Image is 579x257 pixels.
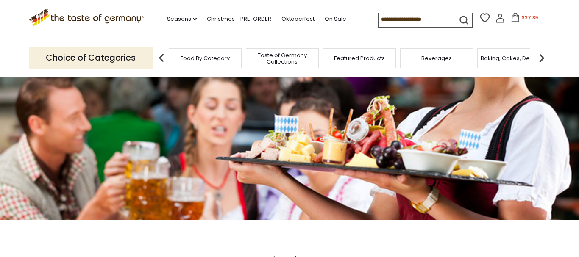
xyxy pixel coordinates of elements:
[207,14,271,24] a: Christmas - PRE-ORDER
[281,14,315,24] a: Oktoberfest
[248,52,316,65] a: Taste of Germany Collections
[325,14,346,24] a: On Sale
[522,14,539,21] span: $37.85
[334,55,385,61] a: Featured Products
[533,50,550,66] img: next arrow
[421,55,452,61] a: Beverages
[507,13,543,25] button: $37.85
[181,55,230,61] a: Food By Category
[481,55,546,61] a: Baking, Cakes, Desserts
[153,50,170,66] img: previous arrow
[167,14,197,24] a: Seasons
[29,47,153,68] p: Choice of Categories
